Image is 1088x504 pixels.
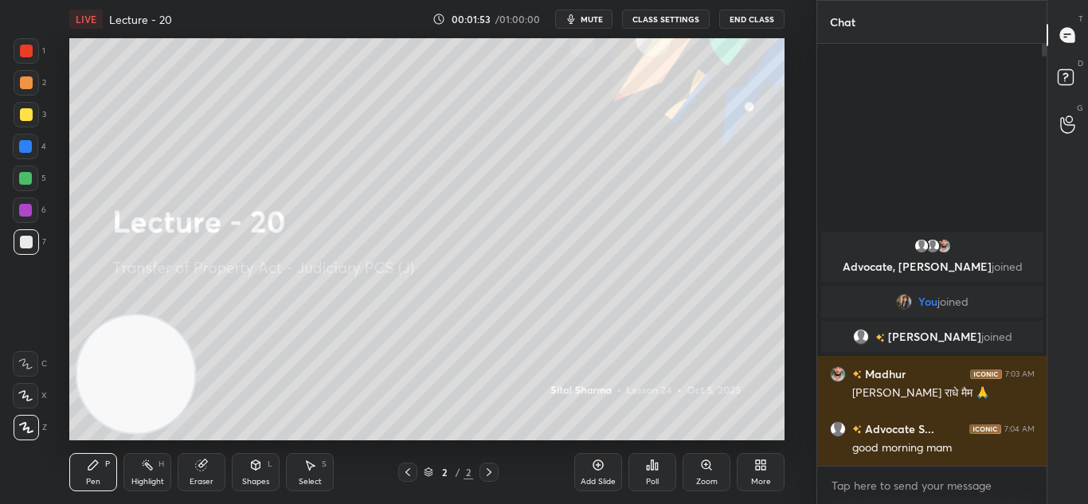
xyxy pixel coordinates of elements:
[935,238,951,254] img: 63fb72e59aca45dbaf7aa6ec3def0940.jpg
[1005,369,1035,379] div: 7:03 AM
[14,415,47,440] div: Z
[830,421,846,437] img: default.png
[13,383,47,408] div: X
[581,14,603,25] span: mute
[646,478,659,486] div: Poll
[322,460,327,468] div: S
[862,420,934,437] h6: Advocate S...
[831,260,1034,273] p: Advocate, [PERSON_NAME]
[924,238,940,254] img: default.png
[69,10,103,29] div: LIVE
[937,295,969,308] span: joined
[555,10,612,29] button: mute
[1004,424,1035,434] div: 7:04 AM
[109,12,172,27] h4: Lecture - 20
[581,478,616,486] div: Add Slide
[875,334,884,342] img: no-rating-badge.077c3623.svg
[751,478,771,486] div: More
[991,259,1022,274] span: joined
[852,370,862,379] img: no-rating-badge.077c3623.svg
[696,478,718,486] div: Zoom
[980,330,1012,343] span: joined
[830,366,846,382] img: 63fb72e59aca45dbaf7aa6ec3def0940.jpg
[464,465,473,479] div: 2
[159,460,164,468] div: H
[817,229,1047,466] div: grid
[852,385,1035,401] div: [PERSON_NAME] राधे मैम 🙏
[299,478,322,486] div: Select
[14,229,46,255] div: 7
[852,425,862,434] img: no-rating-badge.077c3623.svg
[13,197,46,223] div: 6
[852,329,868,345] img: default.png
[242,478,269,486] div: Shapes
[622,10,710,29] button: CLASS SETTINGS
[852,440,1035,456] div: good morning mam
[268,460,272,468] div: L
[13,166,46,191] div: 5
[1078,57,1083,69] p: D
[896,294,912,310] img: f8d22af1ab184ebab6c0401e38a227d9.jpg
[719,10,785,29] button: End Class
[14,38,45,64] div: 1
[887,330,980,343] span: [PERSON_NAME]
[190,478,213,486] div: Eraser
[131,478,164,486] div: Highlight
[86,478,100,486] div: Pen
[918,295,937,308] span: You
[1077,102,1083,114] p: G
[14,70,46,96] div: 2
[14,102,46,127] div: 3
[13,134,46,159] div: 4
[456,467,460,477] div: /
[1078,13,1083,25] p: T
[969,424,1001,434] img: iconic-dark.1390631f.png
[105,460,110,468] div: P
[913,238,929,254] img: default.png
[862,365,906,382] h6: Madhur
[817,1,868,43] p: Chat
[970,369,1002,379] img: iconic-dark.1390631f.png
[436,467,452,477] div: 2
[13,351,47,377] div: C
